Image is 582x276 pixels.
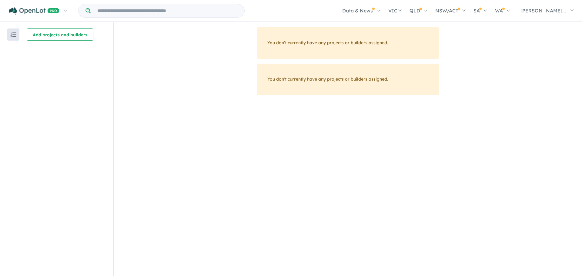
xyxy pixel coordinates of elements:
img: sort.svg [10,32,16,37]
span: [PERSON_NAME]... [520,8,566,14]
button: Add projects and builders [27,28,93,41]
input: Try estate name, suburb, builder or developer [92,4,243,17]
div: You don't currently have any projects or builders assigned. [257,64,439,95]
div: You don't currently have any projects or builders assigned. [257,27,439,59]
img: Openlot PRO Logo White [9,7,59,15]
